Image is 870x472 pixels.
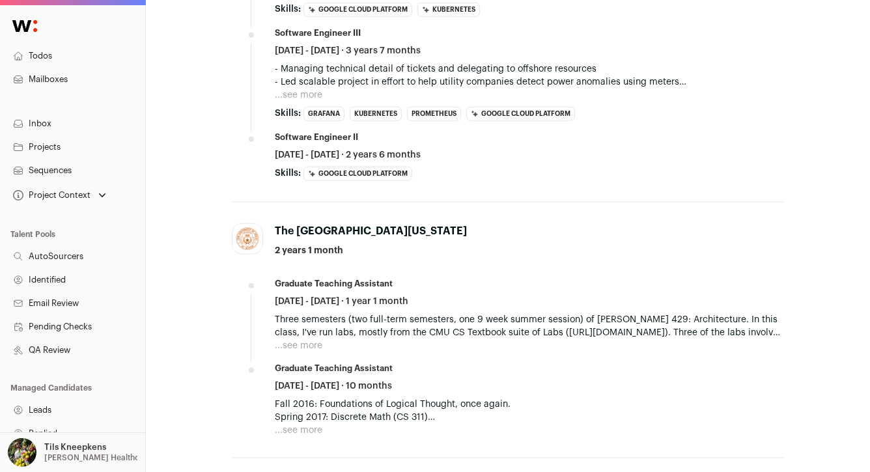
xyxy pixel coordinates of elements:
button: ...see more [275,339,322,352]
span: 2 years 1 month [275,244,343,257]
span: [DATE] - [DATE] · 2 years 6 months [275,148,421,161]
button: Open dropdown [5,438,140,467]
button: ...see more [275,89,322,102]
div: Project Context [10,190,91,201]
button: Open dropdown [10,186,109,204]
span: Skills: [275,167,301,180]
li: Grafana [303,107,344,121]
button: ...see more [275,424,322,437]
p: - Led scalable project in effort to help utility companies detect power anomalies using meters [275,76,784,89]
span: [DATE] - [DATE] · 3 years 7 months [275,44,421,57]
img: f3530c6ac4b8c6d8b3cbc4d0277ea49f329f839e87ae1eb6b93d0c59905ef52f.jpg [232,224,262,254]
p: Fall 2016: Foundations of Logical Thought, once again. Spring 2017: Discrete Math (CS 311) Both c... [275,398,784,424]
li: Kubernetes [350,107,402,121]
img: 6689865-medium_jpg [8,438,36,467]
p: - Managing technical detail of tickets and delegating to offshore resources [275,62,784,76]
div: Software Engineer II [275,132,358,143]
p: Tils Kneepkens [44,442,106,452]
li: Google Cloud Platform [303,3,412,17]
li: Kubernetes [417,3,480,17]
span: [DATE] - [DATE] · 10 months [275,380,392,393]
p: Three semesters (two full-term semesters, one 9 week summer session) of [PERSON_NAME] 429: Archit... [275,313,784,339]
div: Graduate Teaching Assistant [275,363,393,374]
img: Wellfound [5,13,44,39]
li: Google Cloud Platform [466,107,575,121]
div: Graduate Teaching Assistant [275,278,393,290]
span: [DATE] - [DATE] · 1 year 1 month [275,295,408,308]
span: Skills: [275,107,301,120]
p: [PERSON_NAME] Healthcare [44,452,152,463]
li: Google Cloud Platform [303,167,412,181]
span: Skills: [275,3,301,16]
li: Prometheus [407,107,461,121]
div: Software Engineer III [275,27,361,39]
span: The [GEOGRAPHIC_DATA][US_STATE] [275,226,467,236]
